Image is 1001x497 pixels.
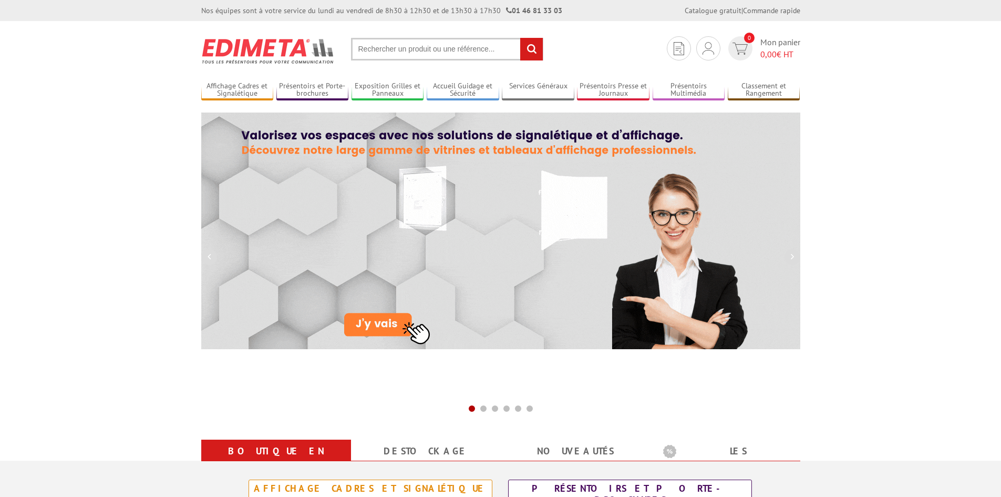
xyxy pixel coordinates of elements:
[728,82,800,99] a: Classement et Rangement
[520,38,543,60] input: rechercher
[201,5,562,16] div: Nos équipes sont à votre service du lundi au vendredi de 8h30 à 12h30 et de 13h30 à 17h30
[506,6,562,15] strong: 01 46 81 33 03
[214,442,338,480] a: Boutique en ligne
[364,442,488,461] a: Destockage
[427,82,499,99] a: Accueil Guidage et Sécurité
[744,33,755,43] span: 0
[663,442,788,480] a: Les promotions
[502,82,574,99] a: Services Généraux
[685,5,800,16] div: |
[760,36,800,60] span: Mon panier
[685,6,741,15] a: Catalogue gratuit
[732,43,748,55] img: devis rapide
[743,6,800,15] a: Commande rapide
[653,82,725,99] a: Présentoirs Multimédia
[577,82,649,99] a: Présentoirs Presse et Journaux
[726,36,800,60] a: devis rapide 0 Mon panier 0,00€ HT
[760,49,777,59] span: 0,00
[760,48,800,60] span: € HT
[352,82,424,99] a: Exposition Grilles et Panneaux
[201,32,335,70] img: Présentoir, panneau, stand - Edimeta - PLV, affichage, mobilier bureau, entreprise
[276,82,349,99] a: Présentoirs et Porte-brochures
[663,442,794,463] b: Les promotions
[674,42,684,55] img: devis rapide
[351,38,543,60] input: Rechercher un produit ou une référence...
[513,442,638,461] a: nouveautés
[703,42,714,55] img: devis rapide
[252,483,489,494] div: Affichage Cadres et Signalétique
[201,82,274,99] a: Affichage Cadres et Signalétique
